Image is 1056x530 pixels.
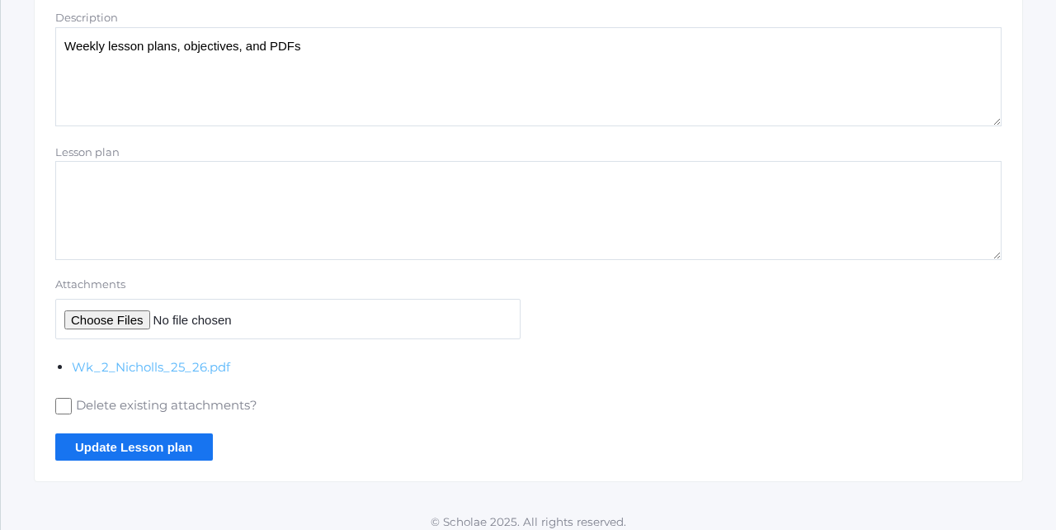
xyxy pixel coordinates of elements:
[1,513,1056,530] p: © Scholae 2025. All rights reserved.
[55,11,118,24] label: Description
[72,396,257,417] span: Delete existing attachments?
[55,433,213,461] input: Update Lesson plan
[72,359,230,375] a: Wk_2_Nicholls_25_26.pdf
[55,145,120,159] label: Lesson plan
[55,398,72,414] input: Delete existing attachments?
[55,277,521,293] label: Attachments
[55,27,1002,126] textarea: Weekly lesson plans, objectives, and PDFs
